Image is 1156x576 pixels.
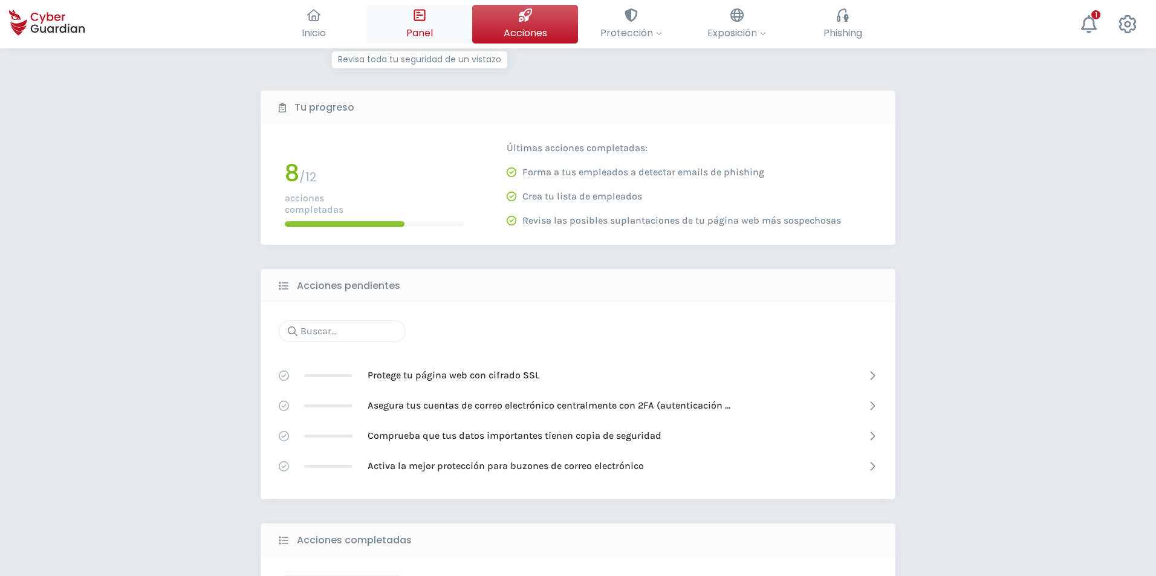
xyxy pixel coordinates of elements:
[297,533,412,548] b: Acciones completadas
[1091,10,1100,19] div: 1
[823,25,862,40] span: Phishing
[368,429,661,442] p: Comprueba que tus datos importantes tienen copia de seguridad
[600,25,662,40] span: Protección
[522,166,764,178] p: Forma a tus empleados a detectar emails de phishing
[522,190,642,202] p: Crea tu lista de empleados
[504,25,547,40] span: Acciones
[684,5,790,44] button: Exposición
[285,192,464,204] p: acciones
[285,204,464,215] p: completadas
[507,142,839,154] p: Últimas acciones completadas:
[279,320,406,342] input: Buscar...
[790,5,895,44] button: Phishing
[294,100,354,115] b: Tu progreso
[578,5,684,44] button: Protección
[261,5,366,44] button: Inicio
[472,5,578,44] button: Acciones
[406,25,433,40] span: Panel
[302,25,326,40] span: Inicio
[368,399,730,412] p: Asegura tus cuentas de correo electrónico centralmente con 2FA (autenticación [PERSON_NAME] factor)
[366,5,472,44] button: PanelRevisa toda tu seguridad de un vistazo
[285,162,299,185] h1: 8
[297,279,400,293] b: Acciones pendientes
[522,215,841,227] p: Revisa las posibles suplantaciones de tu página web más sospechosas
[299,169,317,186] span: / 12
[368,459,644,473] p: Activa la mejor protección para buzones de correo electrónico
[368,369,540,382] p: Protege tu página web con cifrado SSL
[332,51,507,68] p: Revisa toda tu seguridad de un vistazo
[707,25,766,40] span: Exposición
